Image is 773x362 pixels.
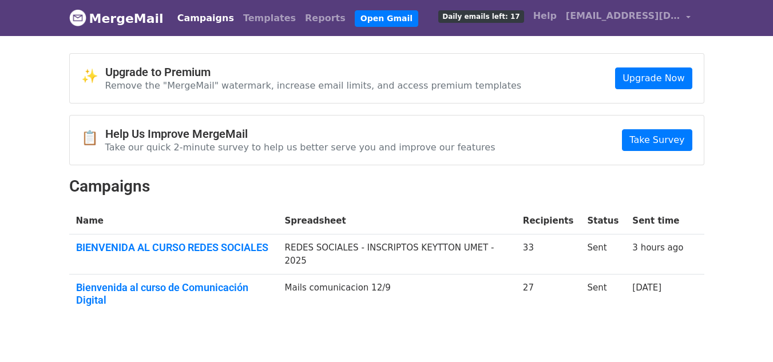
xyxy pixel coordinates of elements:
[625,208,690,234] th: Sent time
[173,7,239,30] a: Campaigns
[69,177,704,196] h2: Campaigns
[278,208,516,234] th: Spreadsheet
[300,7,350,30] a: Reports
[81,130,105,146] span: 📋
[529,5,561,27] a: Help
[355,10,418,27] a: Open Gmail
[516,234,581,275] td: 33
[239,7,300,30] a: Templates
[615,67,692,89] a: Upgrade Now
[69,6,164,30] a: MergeMail
[105,79,522,92] p: Remove the "MergeMail" watermark, increase email limits, and access premium templates
[434,5,528,27] a: Daily emails left: 17
[561,5,695,31] a: [EMAIL_ADDRESS][DOMAIN_NAME]
[622,129,692,151] a: Take Survey
[105,65,522,79] h4: Upgrade to Premium
[438,10,524,23] span: Daily emails left: 17
[76,241,271,254] a: BIENVENIDA AL CURSO REDES SOCIALES
[278,275,516,318] td: Mails comunicacion 12/9
[81,68,105,85] span: ✨
[278,234,516,275] td: REDES SOCIALES - INSCRIPTOS KEYTTON UMET - 2025
[580,208,625,234] th: Status
[516,275,581,318] td: 27
[632,283,661,293] a: [DATE]
[105,141,495,153] p: Take our quick 2-minute survey to help us better serve you and improve our features
[516,208,581,234] th: Recipients
[69,208,278,234] th: Name
[76,281,271,306] a: Bienvenida al curso de Comunicación Digital
[69,9,86,26] img: MergeMail logo
[580,234,625,275] td: Sent
[632,242,683,253] a: 3 hours ago
[580,275,625,318] td: Sent
[105,127,495,141] h4: Help Us Improve MergeMail
[566,9,680,23] span: [EMAIL_ADDRESS][DOMAIN_NAME]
